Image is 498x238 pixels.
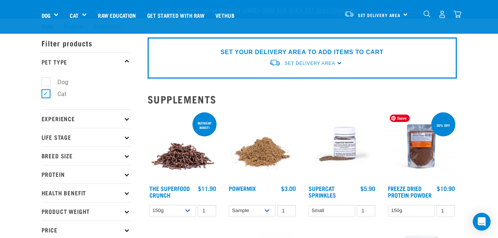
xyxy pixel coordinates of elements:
a: Powermix [229,186,256,190]
p: SET YOUR DELIVERY AREA TO ADD ITEMS TO CART [221,48,383,57]
input: 1 [357,205,375,216]
div: Open Intercom Messenger [473,213,491,231]
a: Get started with Raw [142,0,210,30]
p: Life Stage [42,128,131,146]
div: $5.90 [360,185,375,192]
a: Supercat Sprinkles [309,186,336,196]
div: $10.90 [437,185,455,192]
a: Raw Education [92,0,141,30]
a: Dog [42,11,50,20]
a: Cat [70,11,78,20]
img: Plastic Container of SuperCat Sprinkles With Product Shown Outside Of The Bottle [307,111,377,182]
label: Dog [46,77,71,87]
img: van-moving.png [269,59,281,67]
img: FD Protein Powder [386,111,457,182]
img: Pile Of PowerMix For Pets [227,111,298,182]
img: user.png [438,10,446,18]
div: nutrient boost! [192,118,217,133]
input: 1 [198,205,216,216]
img: 1311 Superfood Crunch 01 [148,111,218,182]
span: Set Delivery Area [284,61,335,66]
h2: Supplements [148,93,457,105]
a: The Superfood Crunch [149,186,190,196]
div: 30% off! [433,120,454,131]
input: 1 [277,205,296,216]
a: Freeze Dried Protein Powder [388,186,432,196]
a: Vethub [210,0,240,30]
label: Cat [46,89,69,99]
p: Pet Type [42,52,131,71]
p: Breed Size [42,146,131,165]
div: $11.90 [198,185,216,192]
input: 1 [436,205,455,216]
img: home-icon-1@2x.png [423,10,431,17]
p: Product Weight [42,202,131,221]
span: Save [390,115,410,122]
img: home-icon@2x.png [454,10,461,18]
p: Experience [42,109,131,128]
p: Protein [42,165,131,184]
p: Health Benefit [42,184,131,202]
p: Filter products [42,34,131,52]
div: $3.00 [281,185,296,192]
span: Set Delivery Area [358,14,401,16]
img: van-moving.png [344,11,354,17]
